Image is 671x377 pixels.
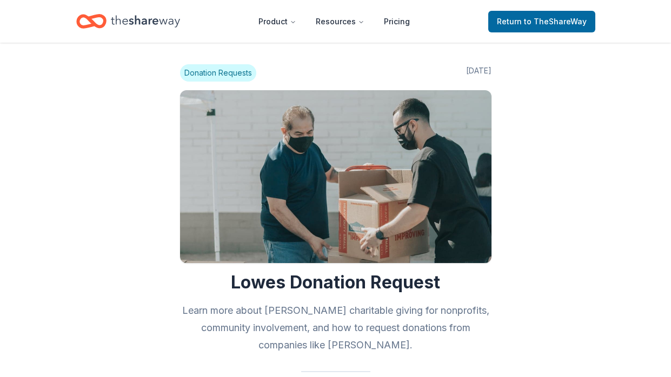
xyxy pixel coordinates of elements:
[307,11,373,32] button: Resources
[250,11,305,32] button: Product
[180,272,491,293] h1: Lowes Donation Request
[524,17,587,26] span: to TheShareWay
[180,90,491,263] img: Image for Lowes Donation Request
[466,64,491,82] span: [DATE]
[375,11,418,32] a: Pricing
[180,302,491,354] h2: Learn more about [PERSON_NAME] charitable giving for nonprofits, community involvement, and how t...
[497,15,587,28] span: Return
[76,9,180,34] a: Home
[250,9,418,34] nav: Main
[180,64,256,82] span: Donation Requests
[488,11,595,32] a: Returnto TheShareWay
